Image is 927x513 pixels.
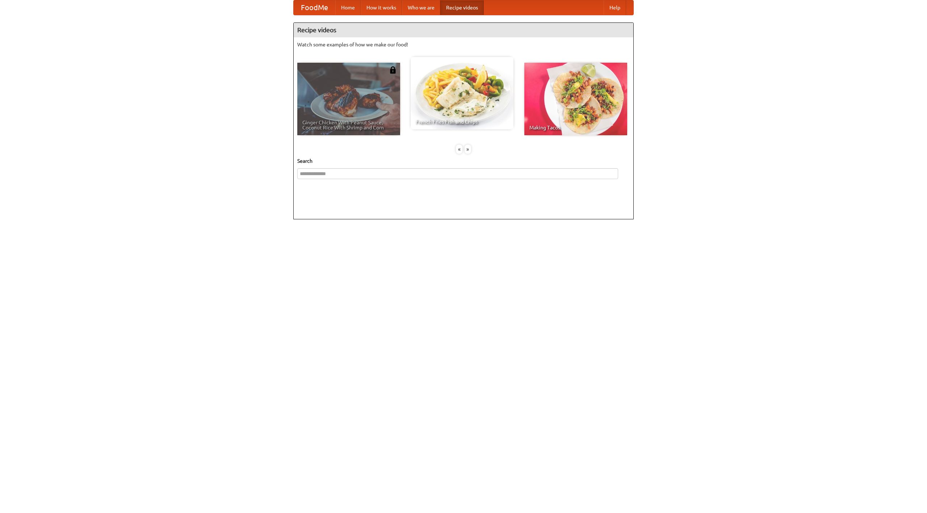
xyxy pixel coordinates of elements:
a: FoodMe [294,0,335,15]
a: Help [604,0,626,15]
a: French Fries Fish and Chips [411,57,513,129]
p: Watch some examples of how we make our food! [297,41,630,48]
a: Making Tacos [524,63,627,135]
h4: Recipe videos [294,23,633,37]
div: » [465,145,471,154]
a: How it works [361,0,402,15]
a: Who we are [402,0,440,15]
span: French Fries Fish and Chips [416,119,508,124]
div: « [456,145,462,154]
a: Home [335,0,361,15]
img: 483408.png [389,66,397,74]
span: Making Tacos [529,125,622,130]
a: Recipe videos [440,0,484,15]
h5: Search [297,157,630,165]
